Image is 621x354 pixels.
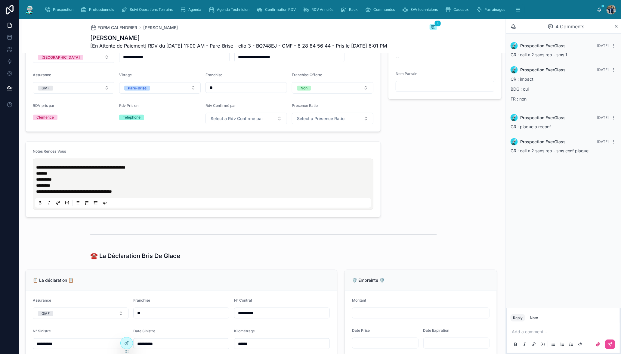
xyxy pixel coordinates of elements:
[205,113,287,124] button: Select Button
[207,4,254,15] a: Agenda Technicien
[33,103,54,108] span: RDV pris par
[292,73,322,77] span: Franchise Offerte
[556,23,585,30] span: 4 Comments
[297,116,344,122] span: Select a Présence Ratio
[234,298,252,303] span: N° Contrat
[597,43,609,48] span: [DATE]
[33,278,73,283] span: 📋 La déclaration 📋
[292,113,373,124] button: Select Button
[265,7,296,12] span: Confirmation RDV
[511,314,525,321] button: Reply
[24,5,35,14] img: App logo
[311,7,333,12] span: RDV Annulés
[511,124,551,129] span: CR : plaque a reconf
[33,298,51,303] span: Assurance
[511,86,616,92] p: BDG : oui
[36,115,54,120] div: Clémence
[349,7,358,12] span: Rack
[339,4,362,15] a: Rack
[301,86,307,91] div: Non
[188,7,201,12] span: Agenda
[530,315,538,320] div: Note
[211,116,263,122] span: Select a Rdv Confirmé par
[89,7,114,12] span: Professionnels
[53,7,73,12] span: Prospection
[97,25,137,31] span: FORM CALENDRIER
[90,42,387,49] span: [En Attente de Paiement] RDV du [DATE] 11:00 AM - Pare-Brise - clio 3 - BQ748EJ - GMF - 6 28 84 5...
[33,149,66,154] span: Notes Rendez Vous
[33,51,114,63] button: Select Button
[352,298,366,303] span: Montant
[119,82,201,94] button: Select Button
[597,67,609,72] span: [DATE]
[511,148,589,153] span: CR : call x 2 sans rep - sms conf plaque
[396,71,417,76] span: Nom Parrain
[143,25,178,31] a: [PERSON_NAME]
[400,4,442,15] a: SAV techniciens
[42,86,50,91] div: GMF
[363,4,399,15] a: Commandes
[352,328,370,333] span: Date Prise
[90,25,137,31] a: FORM CALENDRIER
[205,103,236,108] span: Rdv Confirmé par
[90,34,387,42] h1: [PERSON_NAME]
[443,4,473,15] a: Cadeaux
[520,43,566,49] span: Prospection EverGlass
[434,20,441,26] span: 4
[42,311,50,316] div: GMF
[520,139,566,145] span: Prospection EverGlass
[178,4,205,15] a: Agenda
[255,4,300,15] a: Confirmation RDV
[133,329,155,333] span: Date Sinistre
[33,82,114,94] button: Select Button
[292,82,373,94] button: Select Button
[234,329,255,333] span: Kilométrage
[43,4,78,15] a: Prospection
[133,298,150,303] span: Franchise
[396,54,399,60] span: --
[123,115,141,120] div: Téléphone
[130,7,173,12] span: Suivi Opérations Terrains
[90,252,180,260] h1: ☎️ La Déclaration Bris De Glace
[511,52,567,57] span: CR : call x 2 sans rep - sms 1
[40,3,597,16] div: scrollable content
[119,4,177,15] a: Suivi Opérations Terrains
[527,314,540,321] button: Note
[33,73,51,77] span: Assurance
[511,76,616,82] p: CR : impact
[520,67,566,73] span: Prospection EverGlass
[119,73,132,77] span: Vitrage
[292,103,318,108] span: Présence Ratio
[423,328,450,333] span: Date Expiration
[597,115,609,120] span: [DATE]
[352,278,385,283] span: 🛡️ Empreinte 🛡️
[33,329,51,333] span: N° Sinistre
[301,4,338,15] a: RDV Annulés
[597,139,609,144] span: [DATE]
[411,7,438,12] span: SAV techniciens
[430,24,437,31] button: 4
[454,7,469,12] span: Cadeaux
[474,4,510,15] a: Parrainages
[485,7,505,12] span: Parrainages
[205,73,222,77] span: Franchise
[373,7,395,12] span: Commandes
[128,86,147,91] div: Pare-Brise
[79,4,118,15] a: Professionnels
[42,55,80,60] div: [GEOGRAPHIC_DATA]
[217,7,249,12] span: Agenda Technicien
[511,96,616,102] p: FR : non
[119,103,138,108] span: Rdv Pris en
[33,308,128,319] button: Select Button
[520,115,566,121] span: Prospection EverGlass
